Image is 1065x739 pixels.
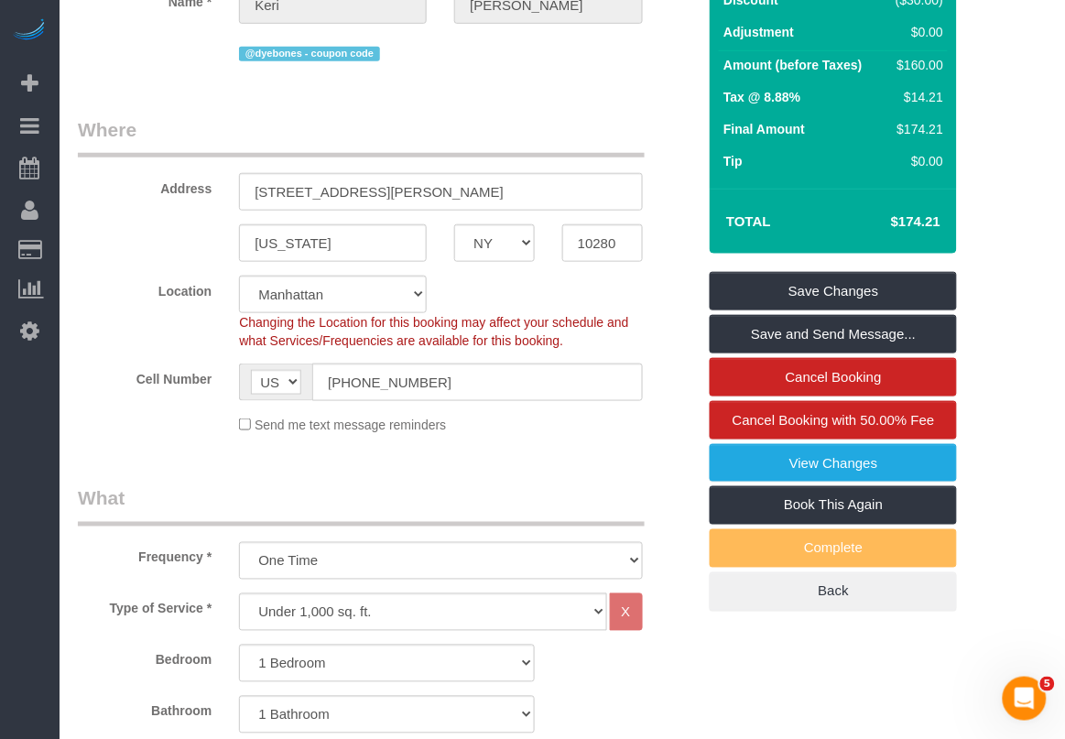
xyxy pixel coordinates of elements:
span: 5 [1040,677,1055,691]
div: $0.00 [889,152,944,170]
a: Cancel Booking with 50.00% Fee [710,401,957,440]
input: Cell Number [312,364,642,401]
iframe: Intercom live chat [1003,677,1047,721]
input: Zip Code [562,224,643,262]
label: Frequency * [64,542,225,567]
a: Save Changes [710,272,957,310]
a: Save and Send Message... [710,315,957,353]
label: Cell Number [64,364,225,388]
label: Type of Service * [64,593,225,618]
div: $174.21 [889,120,944,138]
label: Final Amount [723,120,805,138]
label: Tip [723,152,743,170]
div: $0.00 [889,23,944,41]
label: Adjustment [723,23,794,41]
span: Send me text message reminders [255,418,446,433]
legend: What [78,485,645,527]
div: $14.21 [889,88,944,106]
a: Cancel Booking [710,358,957,397]
img: Automaid Logo [11,18,48,44]
label: Amount (before Taxes) [723,56,862,74]
label: Tax @ 8.88% [723,88,800,106]
a: Back [710,572,957,611]
label: Address [64,173,225,198]
input: City [239,224,427,262]
div: $160.00 [889,56,944,74]
label: Location [64,276,225,300]
label: Bedroom [64,645,225,669]
strong: Total [726,213,771,229]
a: Book This Again [710,486,957,525]
a: View Changes [710,444,957,483]
span: Changing the Location for this booking may affect your schedule and what Services/Frequencies are... [239,315,628,348]
h4: $174.21 [836,214,940,230]
legend: Where [78,116,645,158]
label: Bathroom [64,696,225,721]
span: Cancel Booking with 50.00% Fee [733,412,935,428]
span: @dyebones - coupon code [239,47,379,61]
